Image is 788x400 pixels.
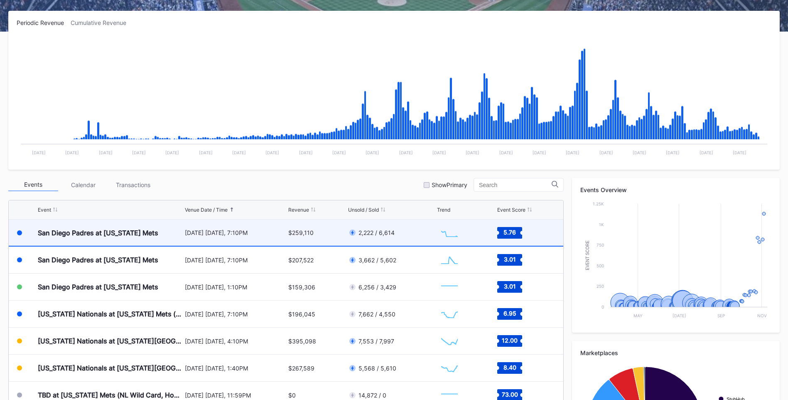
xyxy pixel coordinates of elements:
[673,313,686,318] text: [DATE]
[501,391,518,398] text: 73.00
[717,313,725,318] text: Sep
[503,310,516,317] text: 6.95
[38,391,183,399] div: TBD at [US_STATE] Mets (NL Wild Card, Home Game 1) (If Necessary)
[366,150,379,155] text: [DATE]
[199,150,213,155] text: [DATE]
[432,150,446,155] text: [DATE]
[597,263,604,268] text: 500
[358,284,396,291] div: 6,256 / 3,429
[479,182,552,188] input: Search
[597,284,604,289] text: 250
[185,284,286,291] div: [DATE] [DATE], 1:10PM
[38,364,183,372] div: [US_STATE] Nationals at [US_STATE][GEOGRAPHIC_DATA]
[503,256,516,263] text: 3.01
[503,228,516,235] text: 5.76
[185,229,286,236] div: [DATE] [DATE], 7:10PM
[185,257,286,264] div: [DATE] [DATE], 7:10PM
[432,181,467,188] div: Show Primary
[185,338,286,345] div: [DATE] [DATE], 4:10PM
[666,150,680,155] text: [DATE]
[99,150,113,155] text: [DATE]
[358,257,396,264] div: 3,662 / 5,602
[437,358,462,378] svg: Chart title
[437,222,462,243] svg: Chart title
[185,392,286,399] div: [DATE] [DATE], 11:59PM
[38,337,183,345] div: [US_STATE] Nationals at [US_STATE][GEOGRAPHIC_DATA] (Long Sleeve T-Shirt Giveaway)
[503,364,516,371] text: 8.40
[17,37,771,161] svg: Chart title
[58,178,108,191] div: Calendar
[38,283,158,291] div: San Diego Padres at [US_STATE] Mets
[38,256,158,264] div: San Diego Padres at [US_STATE] Mets
[437,304,462,324] svg: Chart title
[502,337,518,344] text: 12.00
[108,178,158,191] div: Transactions
[700,150,713,155] text: [DATE]
[437,277,462,297] svg: Chart title
[597,242,604,247] text: 750
[288,365,314,372] div: $267,589
[358,392,386,399] div: 14,872 / 0
[17,19,71,26] div: Periodic Revenue
[38,229,158,237] div: San Diego Padres at [US_STATE] Mets
[165,150,179,155] text: [DATE]
[499,150,513,155] text: [DATE]
[299,150,313,155] text: [DATE]
[585,240,590,270] text: Event Score
[71,19,133,26] div: Cumulative Revenue
[185,207,228,213] div: Venue Date / Time
[8,178,58,191] div: Events
[601,304,604,309] text: 0
[332,150,346,155] text: [DATE]
[733,150,746,155] text: [DATE]
[497,207,525,213] div: Event Score
[32,150,46,155] text: [DATE]
[437,249,462,270] svg: Chart title
[288,392,296,399] div: $0
[38,310,183,318] div: [US_STATE] Nationals at [US_STATE] Mets (Pop-Up Home Run Apple Giveaway)
[437,207,450,213] div: Trend
[348,207,379,213] div: Unsold / Sold
[358,338,394,345] div: 7,553 / 7,997
[65,150,79,155] text: [DATE]
[580,186,771,193] div: Events Overview
[185,311,286,318] div: [DATE] [DATE], 7:10PM
[288,257,314,264] div: $207,522
[358,365,396,372] div: 5,568 / 5,610
[132,150,146,155] text: [DATE]
[533,150,546,155] text: [DATE]
[599,222,604,227] text: 1k
[466,150,479,155] text: [DATE]
[232,150,246,155] text: [DATE]
[399,150,413,155] text: [DATE]
[633,150,646,155] text: [DATE]
[503,283,516,290] text: 3.01
[288,338,316,345] div: $395,098
[288,311,315,318] div: $196,045
[358,311,395,318] div: 7,662 / 4,550
[633,313,643,318] text: May
[757,313,767,318] text: Nov
[593,201,604,206] text: 1.25k
[437,331,462,351] svg: Chart title
[38,207,51,213] div: Event
[580,349,771,356] div: Marketplaces
[580,200,771,324] svg: Chart title
[566,150,579,155] text: [DATE]
[288,207,309,213] div: Revenue
[599,150,613,155] text: [DATE]
[288,229,314,236] div: $259,110
[288,284,315,291] div: $159,306
[265,150,279,155] text: [DATE]
[358,229,395,236] div: 2,222 / 6,614
[185,365,286,372] div: [DATE] [DATE], 1:40PM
